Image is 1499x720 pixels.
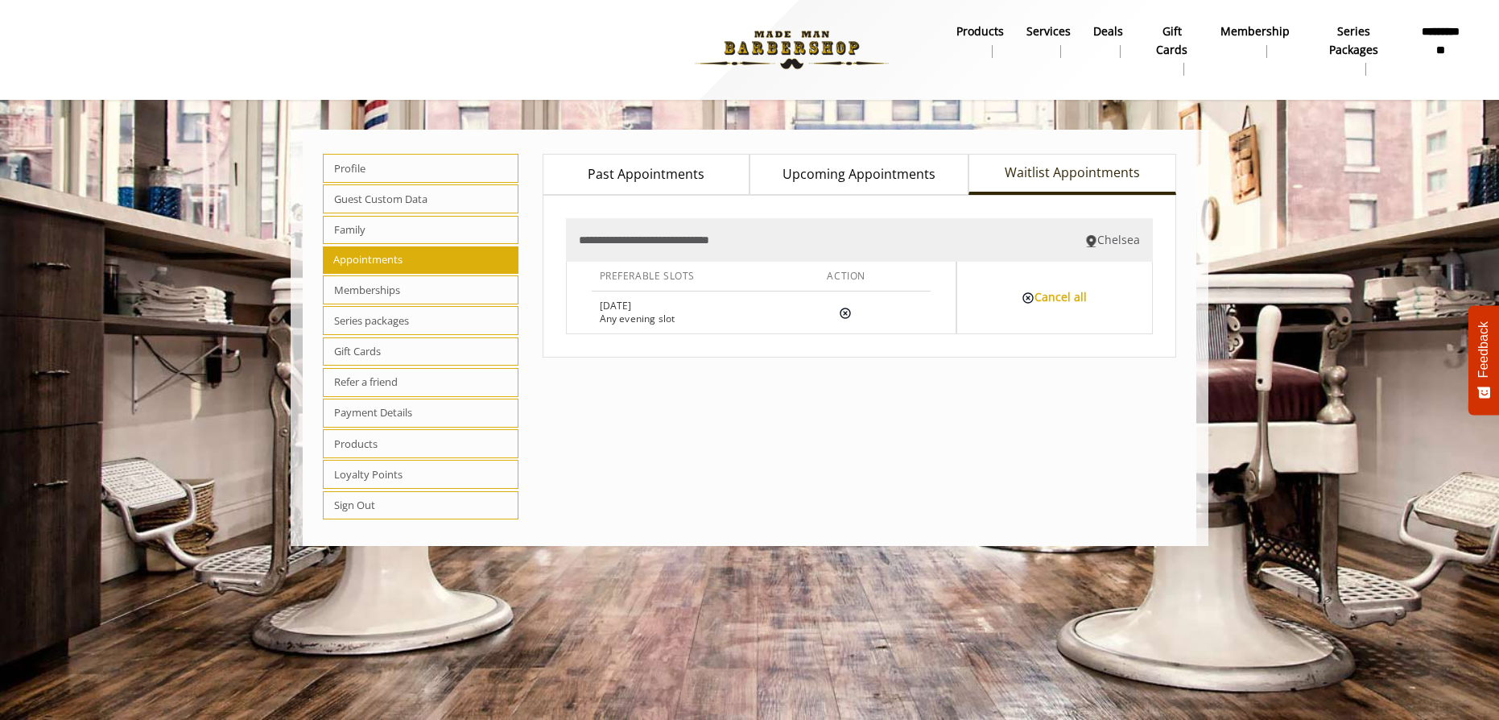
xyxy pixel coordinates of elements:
b: Membership [1220,23,1290,40]
span: Appointments [323,246,518,274]
span: Gift Cards [323,337,518,366]
span: Series packages [323,306,518,335]
span: Refer a friend [323,368,518,397]
span: Waitlist Appointments [1005,163,1140,184]
span: Profile [323,154,518,183]
button: Cancel all [1014,271,1094,325]
span: Upcoming Appointments [783,164,935,185]
span: Chelsea [1097,232,1140,247]
button: Feedback - Show survey [1468,305,1499,415]
img: Cancel [839,307,852,320]
td: Preferable Slots [592,262,820,292]
a: Productsproducts [945,20,1015,62]
a: Series packagesSeries packages [1301,20,1406,80]
a: ServicesServices [1015,20,1082,62]
span: Products [323,429,518,458]
span: Memberships [323,275,518,304]
img: Cancel [1022,292,1034,304]
b: Services [1026,23,1071,40]
span: Loyalty Points [323,460,518,489]
b: products [956,23,1004,40]
span: Any evening slot [600,312,675,325]
a: MembershipMembership [1209,20,1301,62]
b: Series packages [1312,23,1394,59]
img: Made Man Barbershop logo [681,6,902,94]
td: Action [819,262,930,292]
span: [DATE] [600,299,632,316]
a: Gift cardsgift cards [1134,20,1209,80]
b: gift cards [1146,23,1198,59]
b: Deals [1093,23,1123,40]
span: Family [323,216,518,245]
span: Sign Out [323,491,518,520]
span: Past Appointments [588,164,704,185]
span: Guest Custom Data [323,184,518,213]
span: Feedback [1476,321,1491,378]
span: Payment Details [323,399,518,428]
a: DealsDeals [1082,20,1134,62]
